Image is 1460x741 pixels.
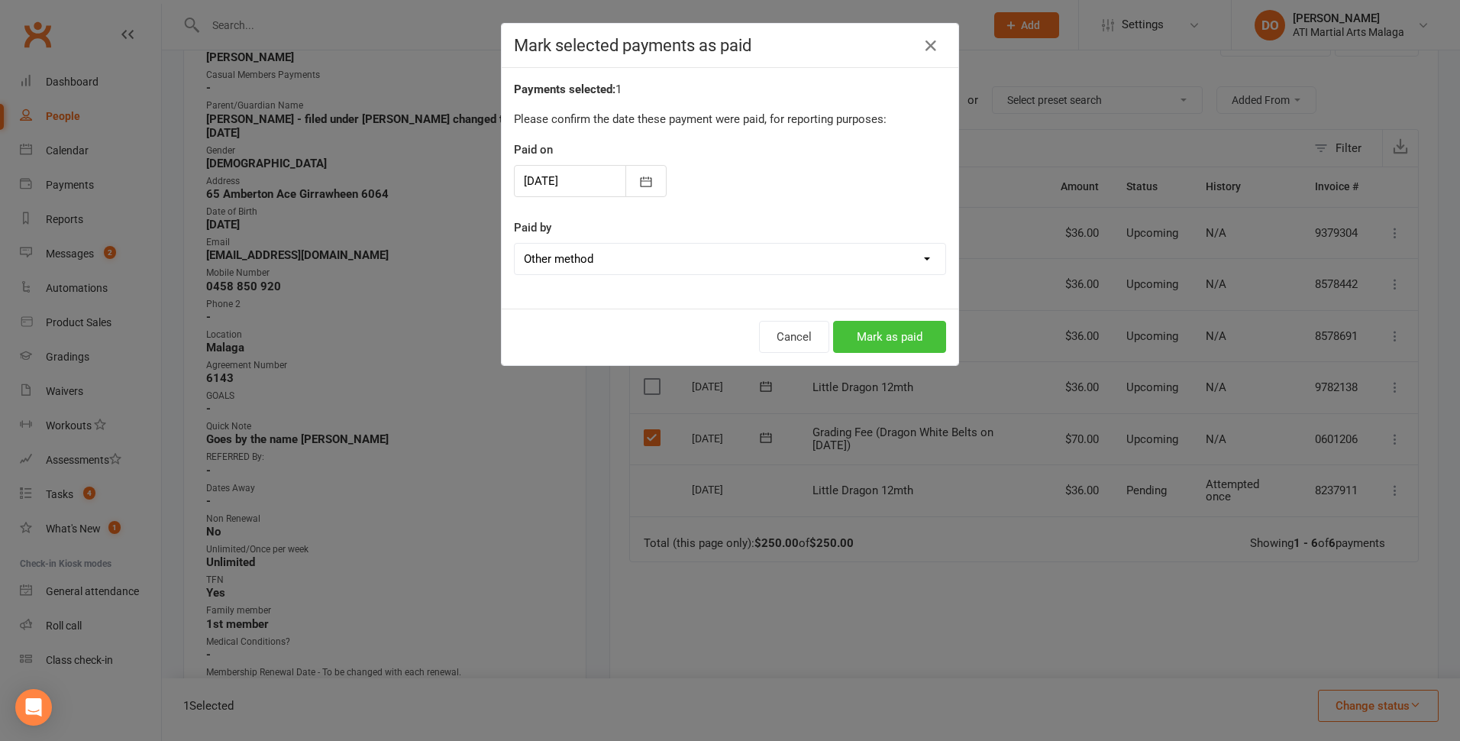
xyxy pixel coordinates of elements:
p: Please confirm the date these payment were paid, for reporting purposes: [514,110,946,128]
strong: Payments selected: [514,83,615,96]
button: Close [919,34,943,58]
label: Paid by [514,218,551,237]
button: Cancel [759,321,829,353]
label: Paid on [514,141,553,159]
button: Mark as paid [833,321,946,353]
div: 1 [514,80,946,99]
h4: Mark selected payments as paid [514,36,946,55]
div: Open Intercom Messenger [15,689,52,726]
